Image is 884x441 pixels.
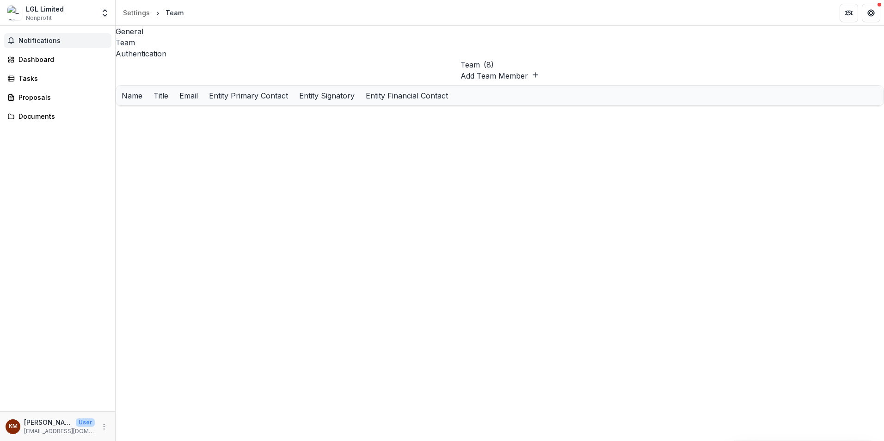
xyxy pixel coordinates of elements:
[294,90,360,101] div: Entity Signatory
[116,86,148,105] div: Name
[460,59,480,70] h2: Team
[294,86,360,105] div: Entity Signatory
[24,417,72,427] p: [PERSON_NAME]
[4,109,111,124] a: Documents
[7,6,22,20] img: LGL Limited
[18,92,104,102] div: Proposals
[116,48,884,59] a: Authentication
[360,86,454,105] div: Entity Financial Contact
[4,71,111,86] a: Tasks
[4,52,111,67] a: Dashboard
[98,4,111,22] button: Open entity switcher
[4,90,111,105] a: Proposals
[26,14,52,22] span: Nonprofit
[203,86,294,105] div: Entity Primary Contact
[76,418,95,427] p: User
[174,86,203,105] div: Email
[116,37,884,48] a: Team
[4,33,111,48] button: Notifications
[116,90,148,101] div: Name
[460,70,539,81] button: Add Team Member
[119,6,153,19] a: Settings
[148,90,174,101] div: Title
[840,4,858,22] button: Partners
[9,423,18,429] div: Kaitlyn Manishin
[98,421,110,432] button: More
[119,6,187,19] nav: breadcrumb
[203,90,294,101] div: Entity Primary Contact
[360,90,454,101] div: Entity Financial Contact
[123,8,150,18] div: Settings
[148,86,174,105] div: Title
[18,55,104,64] div: Dashboard
[174,90,203,101] div: Email
[18,111,104,121] div: Documents
[24,427,95,435] p: [EMAIL_ADDRESS][DOMAIN_NAME]
[166,8,184,18] div: Team
[484,59,494,70] p: ( 8 )
[26,4,64,14] div: LGL Limited
[18,73,104,83] div: Tasks
[862,4,880,22] button: Get Help
[116,26,884,37] a: General
[18,37,108,45] span: Notifications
